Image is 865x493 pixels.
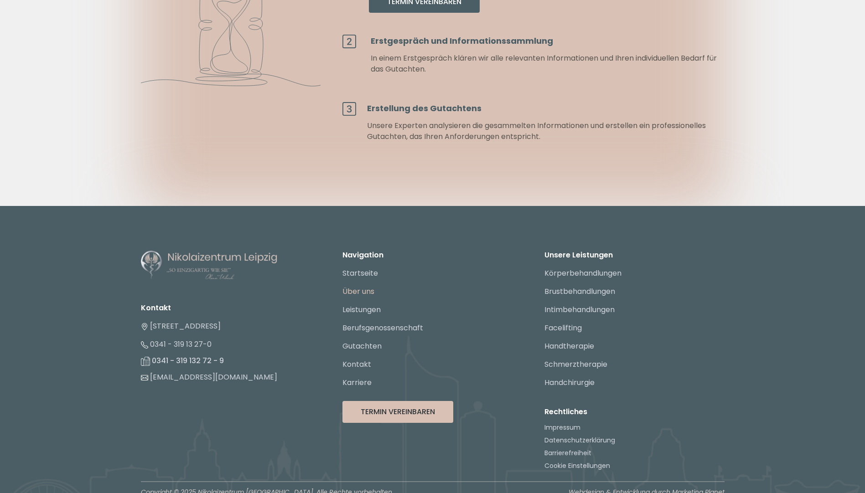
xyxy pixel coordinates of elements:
[544,423,580,432] a: Impressum
[544,341,594,351] a: Handtherapie
[544,304,615,315] a: Intimbehandlungen
[342,377,372,388] a: Karriere
[544,406,725,417] p: Rechtliches
[342,341,382,351] a: Gutachten
[141,339,212,349] a: 0341 - 319 13 27-0
[141,354,321,368] li: 0341 - 319 132 72 - 9
[367,120,725,142] p: Unsere Experten analysieren die gesammelten Informationen und erstellen ein professionelles Gutac...
[544,250,725,261] p: Unsere Leistungen
[544,323,582,333] a: Facelifting
[141,250,278,281] img: Nikolaizentrum Leipzig - Logo
[342,286,374,297] a: Über uns
[544,359,607,370] a: Schmerztherapie
[141,372,277,382] a: [EMAIL_ADDRESS][DOMAIN_NAME]
[342,250,523,261] p: Navigation
[342,359,371,370] a: Kontakt
[544,268,622,278] a: Körperbehandlungen
[141,321,221,331] a: [STREET_ADDRESS]
[371,53,724,75] p: In einem Erstgespräch klären wir alle relevanten Informationen und Ihren individuellen Bedarf für...
[544,461,610,470] button: Cookie Einstellungen
[342,323,423,333] a: Berufsgenossenschaft
[141,303,321,313] li: Kontakt
[342,401,453,423] button: Termin Vereinbaren
[342,304,381,315] a: Leistungen
[371,35,553,46] strong: Erstgespräch und Informationssammlung
[544,286,615,297] a: Brustbehandlungen
[544,448,591,457] a: Barrierefreiheit
[342,268,378,278] a: Startseite
[367,103,482,114] strong: Erstellung des Gutachtens
[544,436,615,445] a: Datenschutzerklärung
[544,377,595,388] a: Handchirurgie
